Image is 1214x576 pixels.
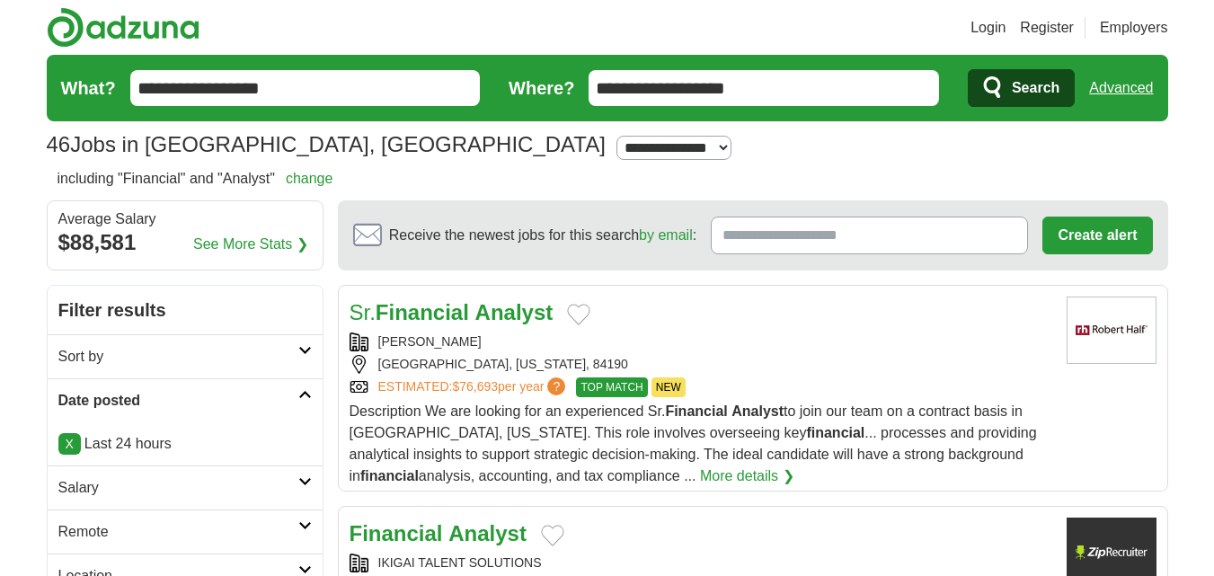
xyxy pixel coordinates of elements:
[547,377,565,395] span: ?
[58,433,312,455] p: Last 24 hours
[475,300,554,324] strong: Analyst
[731,403,784,419] strong: Analyst
[350,355,1052,374] div: [GEOGRAPHIC_DATA], [US_STATE], 84190
[968,69,1075,107] button: Search
[58,346,298,368] h2: Sort by
[47,128,71,161] span: 46
[541,525,564,546] button: Add to favorite jobs
[58,477,298,499] h2: Salary
[48,465,323,510] a: Salary
[350,554,1052,572] div: IKIGAI TALENT SOLUTIONS
[47,7,199,48] img: Adzuna logo
[376,300,469,324] strong: Financial
[378,377,570,397] a: ESTIMATED:$76,693per year?
[700,465,794,487] a: More details ❯
[378,334,482,349] a: [PERSON_NAME]
[58,226,312,259] div: $88,581
[665,403,727,419] strong: Financial
[389,225,696,246] span: Receive the newest jobs for this search :
[651,377,686,397] span: NEW
[350,521,443,545] strong: Financial
[58,390,298,412] h2: Date posted
[58,521,298,543] h2: Remote
[806,425,864,440] strong: financial
[193,234,308,255] a: See More Stats ❯
[360,468,419,483] strong: financial
[1089,70,1153,106] a: Advanced
[58,212,312,226] div: Average Salary
[970,17,1006,39] a: Login
[567,304,590,325] button: Add to favorite jobs
[48,334,323,378] a: Sort by
[350,300,554,324] a: Sr.Financial Analyst
[1012,70,1059,106] span: Search
[48,510,323,554] a: Remote
[1042,217,1152,254] button: Create alert
[350,521,527,545] a: Financial Analyst
[350,403,1037,483] span: Description We are looking for an experienced Sr. to join our team on a contract basis in [GEOGRA...
[509,75,574,102] label: Where?
[576,377,647,397] span: TOP MATCH
[1020,17,1074,39] a: Register
[452,379,498,394] span: $76,693
[1100,17,1168,39] a: Employers
[48,378,323,422] a: Date posted
[58,433,81,455] a: X
[1067,297,1156,364] img: Robert Half logo
[48,286,323,334] h2: Filter results
[286,171,333,186] a: change
[58,168,333,190] h2: including "Financial" and "Analyst"
[448,521,527,545] strong: Analyst
[639,227,693,243] a: by email
[47,132,606,156] h1: Jobs in [GEOGRAPHIC_DATA], [GEOGRAPHIC_DATA]
[61,75,116,102] label: What?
